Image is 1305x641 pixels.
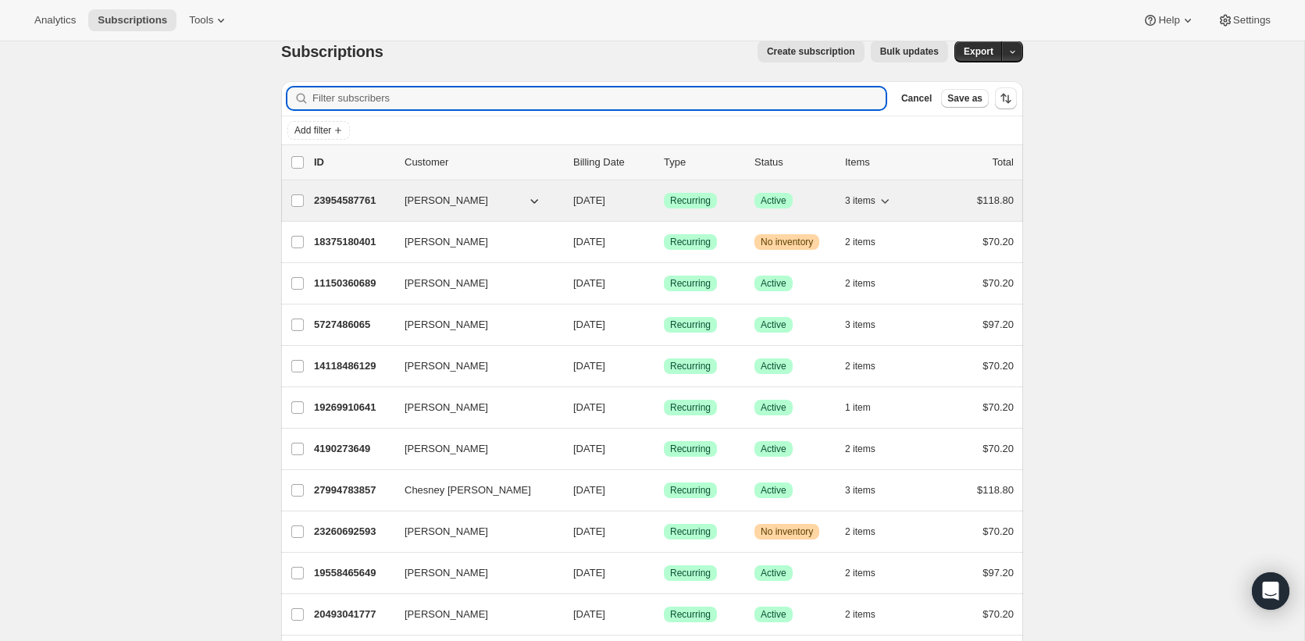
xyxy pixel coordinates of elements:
button: Subscriptions [88,9,176,31]
span: [DATE] [573,484,605,496]
button: Export [954,41,1003,62]
div: 19269910641[PERSON_NAME][DATE]SuccessRecurringSuccessActive1 item$70.20 [314,397,1014,418]
p: 23260692593 [314,524,392,540]
span: Recurring [670,319,711,331]
p: ID [314,155,392,170]
span: [PERSON_NAME] [405,193,488,208]
span: Analytics [34,14,76,27]
p: 4190273649 [314,441,392,457]
span: Active [761,443,786,455]
span: $70.20 [982,277,1014,289]
button: Add filter [287,121,350,140]
span: Create subscription [767,45,855,58]
span: 2 items [845,277,875,290]
p: 19558465649 [314,565,392,581]
span: [DATE] [573,443,605,454]
span: Recurring [670,236,711,248]
button: 2 items [845,521,893,543]
span: [DATE] [573,319,605,330]
span: Active [761,484,786,497]
button: Create subscription [758,41,865,62]
span: Active [761,194,786,207]
div: Open Intercom Messenger [1252,572,1289,610]
div: Items [845,155,923,170]
span: Save as [947,92,982,105]
div: Type [664,155,742,170]
button: 3 items [845,190,893,212]
p: 5727486065 [314,317,392,333]
span: Active [761,319,786,331]
span: [PERSON_NAME] [405,400,488,415]
span: 2 items [845,567,875,579]
span: Cancel [901,92,932,105]
span: No inventory [761,525,813,538]
span: Recurring [670,401,711,414]
span: [PERSON_NAME] [405,565,488,581]
div: 5727486065[PERSON_NAME][DATE]SuccessRecurringSuccessActive3 items$97.20 [314,314,1014,336]
button: [PERSON_NAME] [395,561,551,586]
span: Active [761,360,786,372]
button: Help [1133,9,1204,31]
button: 3 items [845,479,893,501]
button: [PERSON_NAME] [395,395,551,420]
button: Settings [1208,9,1280,31]
span: [DATE] [573,525,605,537]
span: [PERSON_NAME] [405,317,488,333]
span: $97.20 [982,567,1014,579]
span: Bulk updates [880,45,939,58]
span: $70.20 [982,443,1014,454]
p: 11150360689 [314,276,392,291]
span: $70.20 [982,401,1014,413]
span: [PERSON_NAME] [405,276,488,291]
span: Subscriptions [281,43,383,60]
span: [PERSON_NAME] [405,607,488,622]
button: [PERSON_NAME] [395,436,551,461]
button: 2 items [845,562,893,584]
button: Cancel [895,89,938,108]
span: $118.80 [977,484,1014,496]
span: $70.20 [982,236,1014,247]
span: $70.20 [982,608,1014,620]
span: Recurring [670,484,711,497]
div: 19558465649[PERSON_NAME][DATE]SuccessRecurringSuccessActive2 items$97.20 [314,562,1014,584]
span: [DATE] [573,608,605,620]
span: [DATE] [573,567,605,579]
span: [DATE] [573,277,605,289]
span: Active [761,567,786,579]
span: 1 item [845,401,871,414]
span: 2 items [845,608,875,621]
span: Recurring [670,608,711,621]
div: 23260692593[PERSON_NAME][DATE]SuccessRecurringWarningNo inventory2 items$70.20 [314,521,1014,543]
button: Bulk updates [871,41,948,62]
span: $118.80 [977,194,1014,206]
button: 2 items [845,231,893,253]
p: Status [754,155,833,170]
div: IDCustomerBilling DateTypeStatusItemsTotal [314,155,1014,170]
span: 2 items [845,443,875,455]
p: 20493041777 [314,607,392,622]
div: 14118486129[PERSON_NAME][DATE]SuccessRecurringSuccessActive2 items$70.20 [314,355,1014,377]
span: Add filter [294,124,331,137]
span: Help [1158,14,1179,27]
span: Export [964,45,993,58]
button: [PERSON_NAME] [395,602,551,627]
button: [PERSON_NAME] [395,519,551,544]
span: 3 items [845,319,875,331]
button: 2 items [845,355,893,377]
button: [PERSON_NAME] [395,354,551,379]
span: [DATE] [573,360,605,372]
p: Billing Date [573,155,651,170]
div: 20493041777[PERSON_NAME][DATE]SuccessRecurringSuccessActive2 items$70.20 [314,604,1014,625]
div: 18375180401[PERSON_NAME][DATE]SuccessRecurringWarningNo inventory2 items$70.20 [314,231,1014,253]
p: Total [993,155,1014,170]
button: Analytics [25,9,85,31]
span: [DATE] [573,236,605,247]
span: Recurring [670,525,711,538]
button: [PERSON_NAME] [395,230,551,255]
button: [PERSON_NAME] [395,312,551,337]
span: $97.20 [982,319,1014,330]
span: 3 items [845,194,875,207]
span: [PERSON_NAME] [405,234,488,250]
button: Tools [180,9,238,31]
button: Chesney [PERSON_NAME] [395,478,551,503]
